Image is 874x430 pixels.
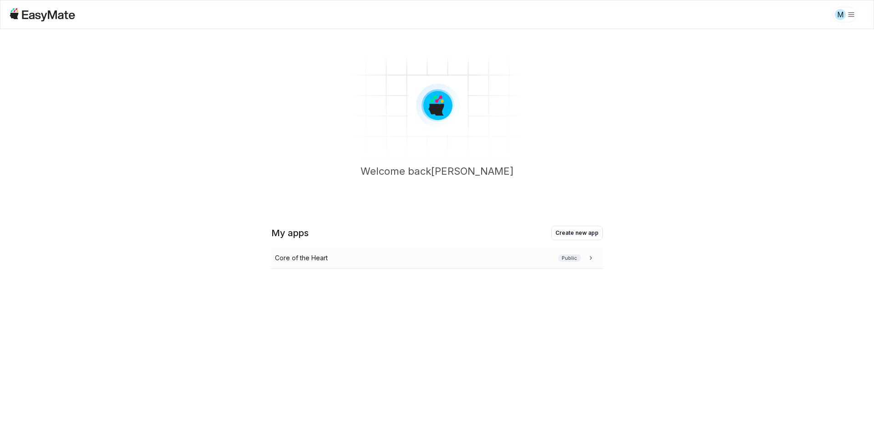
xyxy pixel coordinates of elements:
[275,253,328,263] p: Core of the Heart
[558,254,581,262] span: Public
[271,248,603,269] a: Core of the HeartPublic
[835,9,846,20] div: M
[361,164,513,193] p: Welcome back [PERSON_NAME]
[551,226,603,240] button: Create new app
[271,227,309,239] h2: My apps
